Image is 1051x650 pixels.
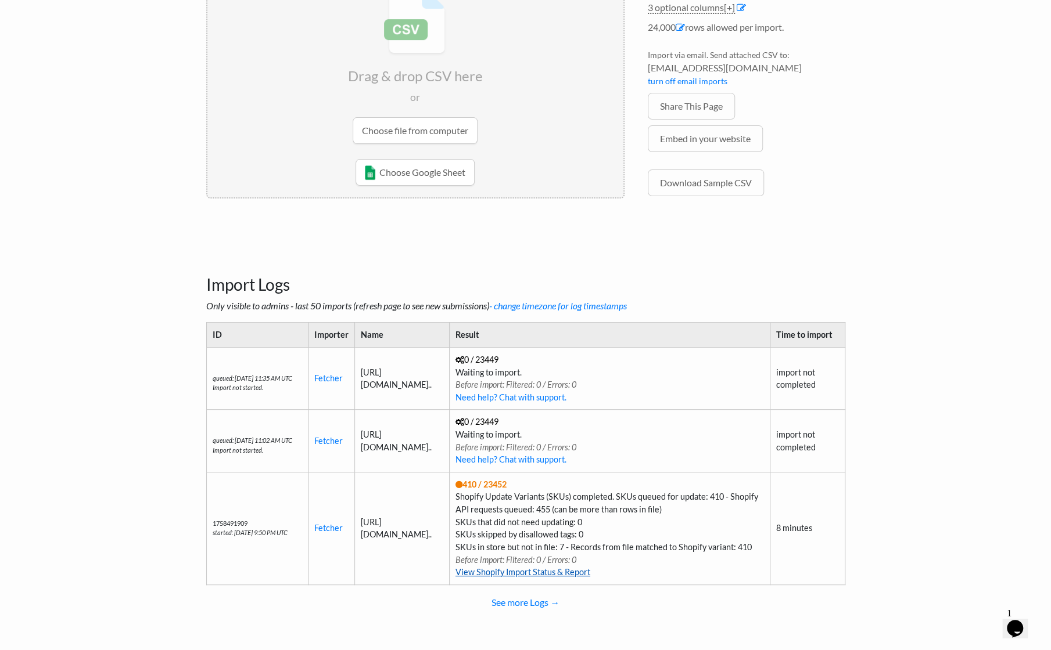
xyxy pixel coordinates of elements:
a: See more Logs → [206,591,845,614]
a: View Shopify Import Status & Report [455,567,590,577]
td: import not completed [770,410,845,472]
span: Before import: Filtered: 0 / Errors: 0 [455,555,576,565]
span: Before import: Filtered: 0 / Errors: 0 [455,380,576,389]
a: Embed in your website [648,125,763,152]
a: Download Sample CSV [648,169,764,196]
th: ID [206,323,308,348]
td: [URL][DOMAIN_NAME].. [354,410,449,472]
i: Import not started. [213,384,263,391]
th: Importer [308,323,354,348]
span: [+] [724,2,735,13]
td: Waiting to import. [449,410,770,472]
span: [EMAIL_ADDRESS][DOMAIN_NAME] [648,61,845,75]
td: Shopify Update Variants (SKUs) completed. SKUs queued for update: 410 - Shopify API requests queu... [449,472,770,584]
td: Waiting to import. [449,347,770,409]
td: [URL][DOMAIN_NAME].. [354,472,449,584]
td: 8 minutes [770,472,845,584]
a: Fetcher [314,373,343,383]
li: 24,000 rows allowed per import. [648,20,845,40]
th: Time to import [770,323,845,348]
a: 3 optional columns[+] [648,2,735,14]
i: Import not started. [213,446,263,454]
iframe: chat widget [1002,604,1039,638]
a: Need help? Chat with support. [455,454,566,464]
span: 410 / 23452 [455,479,507,489]
th: Result [449,323,770,348]
i: Only visible to admins - last 50 imports (refresh page to see new submissions) [206,300,627,311]
a: - change timezone for log timestamps [489,300,627,311]
a: Fetcher [314,523,343,533]
a: turn off email imports [648,76,727,86]
i: queued: [DATE] 11:35 AM UTC [213,374,292,382]
span: Before import: Filtered: 0 / Errors: 0 [455,442,576,452]
td: import not completed [770,347,845,409]
span: 0 / 23449 [455,417,498,427]
th: Name [354,323,449,348]
h3: Import Logs [206,246,845,295]
td: [URL][DOMAIN_NAME].. [354,347,449,409]
li: Import via email. Send attached CSV to: [648,49,845,93]
a: Share This Page [648,93,735,120]
a: Choose Google Sheet [356,159,475,186]
td: 1758491909 [206,472,308,584]
i: queued: [DATE] 11:02 AM UTC [213,436,292,444]
i: started: [DATE] 9:50 PM UTC [213,529,288,536]
a: Need help? Chat with support. [455,392,566,402]
span: 0 / 23449 [455,355,498,364]
a: Fetcher [314,436,343,446]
